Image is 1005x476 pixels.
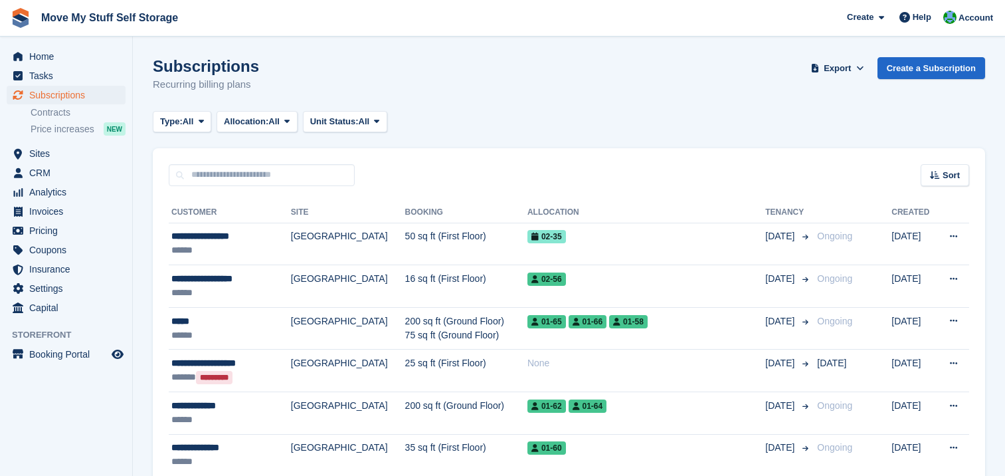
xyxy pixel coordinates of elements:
a: menu [7,144,126,163]
a: menu [7,66,126,85]
span: Help [913,11,931,24]
a: Contracts [31,106,126,119]
span: Pricing [29,221,109,240]
td: [DATE] [891,265,936,308]
span: Ongoing [817,442,852,453]
th: Tenancy [765,202,812,223]
th: Created [891,202,936,223]
p: Recurring billing plans [153,77,259,92]
th: Customer [169,202,291,223]
a: menu [7,164,126,182]
span: Allocation: [224,115,268,128]
span: Invoices [29,202,109,221]
a: menu [7,202,126,221]
td: [GEOGRAPHIC_DATA] [291,223,405,265]
span: Ongoing [817,316,852,326]
span: Settings [29,279,109,298]
span: Account [959,11,993,25]
td: [GEOGRAPHIC_DATA] [291,265,405,308]
a: menu [7,279,126,298]
span: CRM [29,164,109,182]
a: Price increases NEW [31,122,126,136]
span: 02-56 [527,273,566,286]
h1: Subscriptions [153,57,259,75]
a: menu [7,47,126,66]
span: Unit Status: [310,115,359,128]
span: Storefront [12,328,132,342]
span: 01-65 [527,315,566,328]
span: Sort [943,169,960,182]
a: Preview store [110,346,126,362]
span: [DATE] [765,272,797,286]
a: menu [7,221,126,240]
span: 01-66 [569,315,607,328]
span: Create [847,11,873,24]
a: menu [7,260,126,279]
button: Type: All [153,111,211,133]
span: [DATE] [765,229,797,243]
span: [DATE] [765,314,797,328]
th: Allocation [527,202,765,223]
span: [DATE] [765,399,797,413]
td: [DATE] [891,307,936,350]
span: Type: [160,115,183,128]
span: Ongoing [817,400,852,411]
td: 25 sq ft (First Floor) [405,350,527,392]
span: Price increases [31,123,94,136]
button: Unit Status: All [303,111,387,133]
span: Sites [29,144,109,163]
span: [DATE] [765,441,797,455]
a: Create a Subscription [877,57,985,79]
span: Analytics [29,183,109,201]
span: All [268,115,280,128]
span: Export [824,62,851,75]
span: Insurance [29,260,109,279]
td: [DATE] [891,223,936,265]
th: Site [291,202,405,223]
td: 50 sq ft (First Floor) [405,223,527,265]
span: 02-35 [527,230,566,243]
th: Booking [405,202,527,223]
span: Home [29,47,109,66]
button: Export [808,57,867,79]
td: [GEOGRAPHIC_DATA] [291,307,405,350]
a: menu [7,241,126,259]
span: 01-60 [527,441,566,455]
a: menu [7,298,126,317]
a: menu [7,183,126,201]
span: Booking Portal [29,345,109,364]
span: 01-64 [569,400,607,413]
span: Capital [29,298,109,317]
div: NEW [104,122,126,136]
span: [DATE] [765,356,797,370]
td: 200 sq ft (Ground Floor) 75 sq ft (Ground Floor) [405,307,527,350]
td: 200 sq ft (Ground Floor) [405,392,527,435]
img: stora-icon-8386f47178a22dfd0bd8f6a31ec36ba5ce8667c1dd55bd0f319d3a0aa187defe.svg [11,8,31,28]
td: [GEOGRAPHIC_DATA] [291,350,405,392]
span: Coupons [29,241,109,259]
span: 01-58 [609,315,648,328]
td: 16 sq ft (First Floor) [405,265,527,308]
span: 01-62 [527,400,566,413]
td: [DATE] [891,392,936,435]
td: [GEOGRAPHIC_DATA] [291,392,405,435]
a: menu [7,345,126,364]
span: [DATE] [817,358,846,368]
span: Ongoing [817,231,852,241]
td: [DATE] [891,350,936,392]
span: Subscriptions [29,86,109,104]
span: Tasks [29,66,109,85]
span: Ongoing [817,273,852,284]
img: Dan [943,11,957,24]
a: Move My Stuff Self Storage [36,7,183,29]
button: Allocation: All [217,111,298,133]
span: All [359,115,370,128]
a: menu [7,86,126,104]
div: None [527,356,765,370]
span: All [183,115,194,128]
